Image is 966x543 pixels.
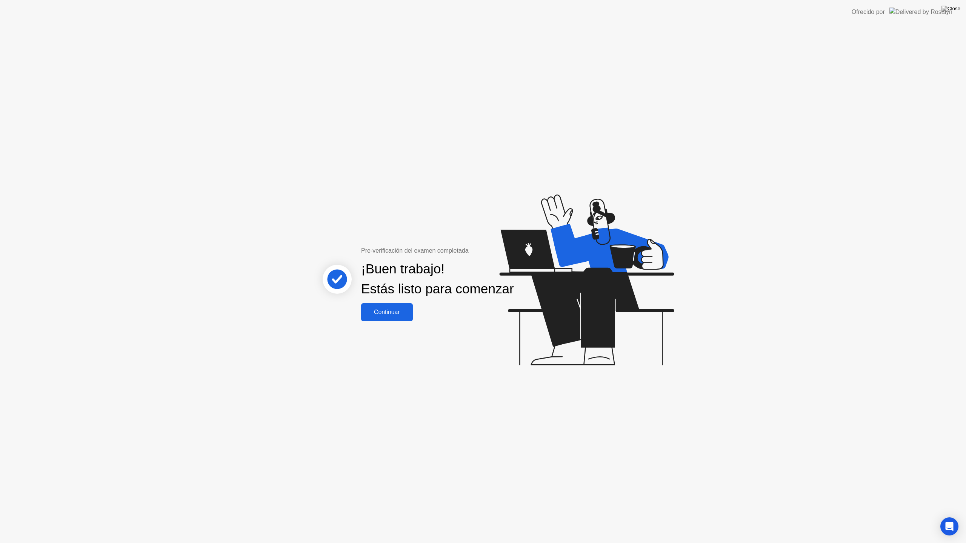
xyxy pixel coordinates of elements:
[361,303,413,321] button: Continuar
[361,259,514,299] div: ¡Buen trabajo! Estás listo para comenzar
[363,309,411,316] div: Continuar
[889,8,952,16] img: Delivered by Rosalyn
[852,8,885,17] div: Ofrecido por
[940,517,958,535] div: Open Intercom Messenger
[361,246,517,255] div: Pre-verificación del examen completada
[941,6,960,12] img: Close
